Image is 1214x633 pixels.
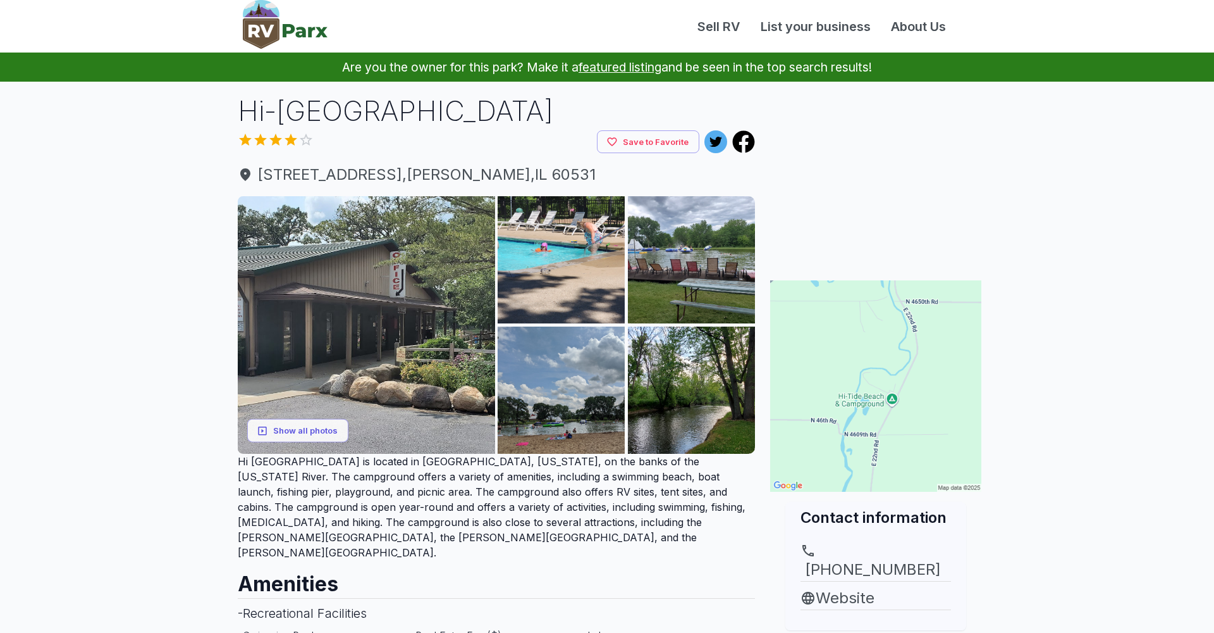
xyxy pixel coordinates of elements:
img: Map for Hi-Tide Beach & Campground [770,280,981,492]
p: Are you the owner for this park? Make it a and be seen in the top search results! [15,53,1199,82]
a: featured listing [579,60,661,75]
span: [STREET_ADDRESS] , [PERSON_NAME] , IL 60531 [238,163,755,186]
img: AAcXr8ruqhGVNWp7tfBU8_bSdayXFNFw4UGEq5g1Twu1WUtnbtnw0DS1_I2oWoAscNJWMzlpXUlTvQ1Ig9QsmpNfiXhfy2QHZ... [498,327,625,454]
img: AAcXr8pcq9U8IJco_tMrhlkVe3KupyeKTYPJecrmaBxETU7ACXn-HPnA6f6g0U_n82SIUKgrm-vMoNV7poKhGRoknosDj0-x-... [628,327,755,454]
h3: - Recreational Facilities [238,598,755,628]
a: [STREET_ADDRESS],[PERSON_NAME],IL 60531 [238,163,755,186]
button: Show all photos [247,419,348,442]
h1: Hi-[GEOGRAPHIC_DATA] [238,92,755,130]
a: List your business [751,17,881,36]
img: AAcXr8qohs77ys2BPp14nWwkTUMmbVDuYQDTOOKJfKCIV9MkC0ku66KfyC8jm3CnJEFnE8kqiQ3CNkPW-Kbppkh7U5uTVh3bf... [238,196,495,454]
a: [PHONE_NUMBER] [800,543,951,581]
a: Website [800,587,951,610]
h2: Contact information [800,507,951,528]
img: AAcXr8opulZtqNRkjDGRLlz0Ot48TVtnTeUEHKYt1renAqLF9agvBJgQRNqLyPtjlve3R7_GvTXTlIbtf5GPFW_7HZYKeHUAb... [628,196,755,323]
img: AAcXr8rwH4i4ypOxuA9EHLMXDwHsENaIS-uIYskCUCS7BExqYXRUYVgN3ZL6aTaHglEdfimHLDpjvMpdjXobCzRTHM5S8xNYF... [498,196,625,323]
a: Sell RV [687,17,751,36]
p: Hi [GEOGRAPHIC_DATA] is located in [GEOGRAPHIC_DATA], [US_STATE], on the banks of the [US_STATE] ... [238,454,755,560]
iframe: Advertisement [770,92,981,250]
a: About Us [881,17,956,36]
h2: Amenities [238,560,755,598]
button: Save to Favorite [597,130,699,154]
